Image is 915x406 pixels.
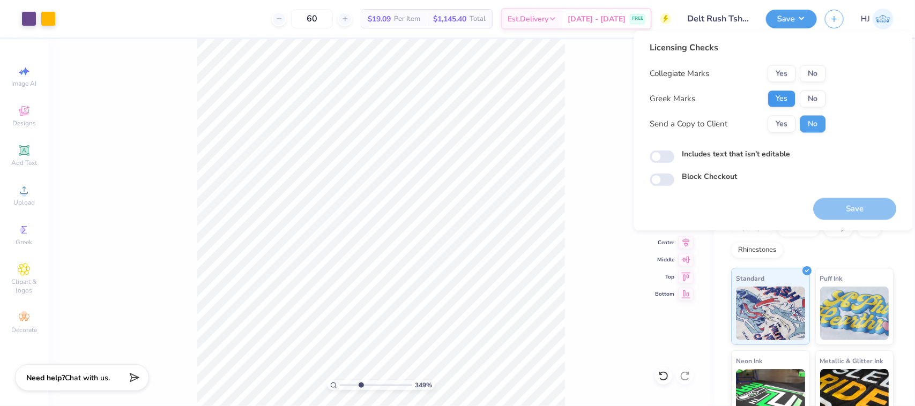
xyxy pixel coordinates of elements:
[820,355,883,366] span: Metallic & Glitter Ink
[13,198,35,207] span: Upload
[768,65,796,82] button: Yes
[682,149,791,160] label: Includes text that isn't editable
[655,290,674,298] span: Bottom
[12,119,36,127] span: Designs
[800,116,826,133] button: No
[736,355,762,366] span: Neon Ink
[820,287,889,340] img: Puff Ink
[731,242,783,258] div: Rhinestones
[861,9,894,29] a: HJ
[861,13,870,25] span: HJ
[11,326,37,334] span: Decorate
[650,93,696,105] div: Greek Marks
[12,79,37,88] span: Image AI
[632,15,643,22] span: FREE
[5,277,43,295] span: Clipart & logos
[16,238,33,246] span: Greek
[800,65,826,82] button: No
[368,13,391,25] span: $19.09
[508,13,548,25] span: Est. Delivery
[682,171,738,183] label: Block Checkout
[766,10,817,28] button: Save
[800,91,826,108] button: No
[568,13,626,25] span: [DATE] - [DATE]
[650,118,728,130] div: Send a Copy to Client
[655,256,674,264] span: Middle
[26,373,65,383] strong: Need help?
[470,13,486,25] span: Total
[736,287,805,340] img: Standard
[768,91,796,108] button: Yes
[873,9,894,29] img: Hughe Josh Cabanete
[768,116,796,133] button: Yes
[655,273,674,281] span: Top
[65,373,110,383] span: Chat with us.
[433,13,466,25] span: $1,145.40
[11,159,37,167] span: Add Text
[736,273,764,284] span: Standard
[655,239,674,246] span: Center
[415,380,432,390] span: 349 %
[650,42,826,55] div: Licensing Checks
[679,8,758,29] input: Untitled Design
[394,13,420,25] span: Per Item
[291,9,333,28] input: – –
[820,273,843,284] span: Puff Ink
[650,67,710,80] div: Collegiate Marks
